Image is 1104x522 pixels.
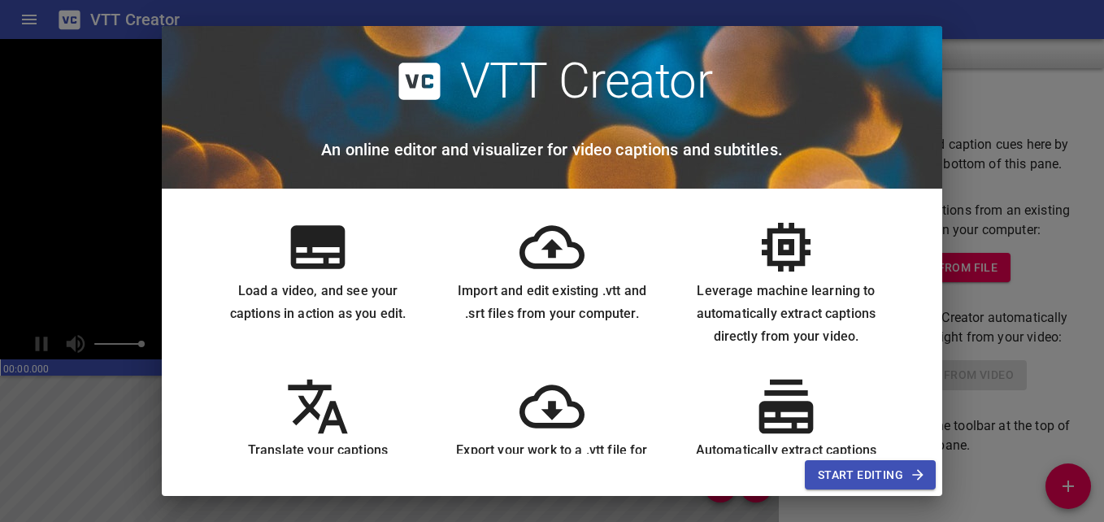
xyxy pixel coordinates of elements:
[214,439,422,507] h6: Translate your captions automatically using Google Translate.
[214,280,422,325] h6: Load a video, and see your captions in action as you edit.
[805,460,936,490] button: Start Editing
[682,280,890,348] h6: Leverage machine learning to automatically extract captions directly from your video.
[682,439,890,507] h6: Automatically extract captions from many videos at once with Batch Transcribe
[460,52,713,111] h2: VTT Creator
[321,137,783,163] h6: An online editor and visualizer for video captions and subtitles.
[448,439,656,507] h6: Export your work to a .vtt file for use anywhere on the web, or a .srt file for use offline.
[448,280,656,325] h6: Import and edit existing .vtt and .srt files from your computer.
[818,465,923,485] span: Start Editing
